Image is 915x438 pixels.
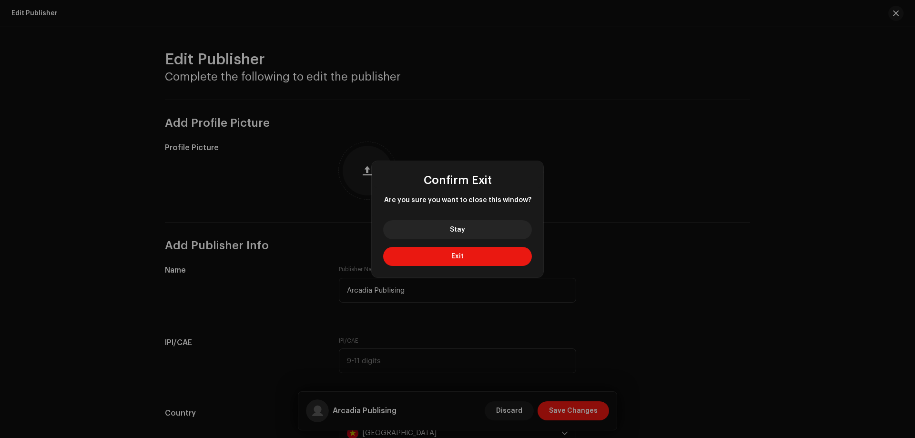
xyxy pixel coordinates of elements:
[450,226,465,233] span: Stay
[383,220,532,239] button: Stay
[383,195,532,205] span: Are you sure you want to close this window?
[383,247,532,266] button: Exit
[424,174,492,186] span: Confirm Exit
[451,253,464,260] span: Exit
